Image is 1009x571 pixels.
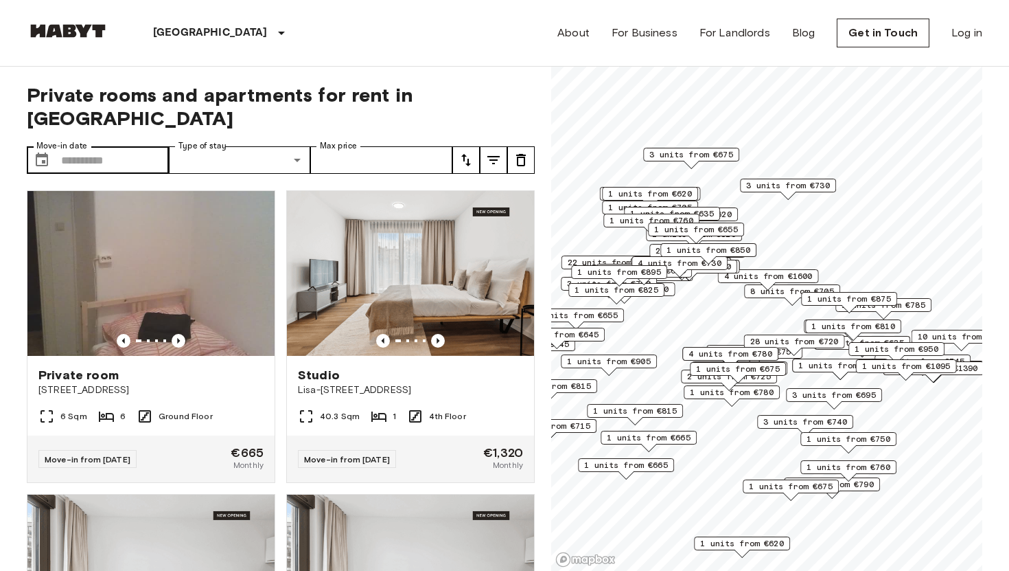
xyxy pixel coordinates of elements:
[557,25,590,41] a: About
[784,478,880,499] div: Map marker
[507,146,535,174] button: tune
[656,245,739,257] span: 2 units from €730
[561,256,662,277] div: Map marker
[298,367,340,383] span: Studio
[528,309,624,330] div: Map marker
[452,146,480,174] button: tune
[602,201,698,222] div: Map marker
[608,188,692,200] span: 1 units from €620
[607,432,691,444] span: 1 units from €665
[804,320,900,341] div: Map marker
[153,25,268,41] p: [GEOGRAPHIC_DATA]
[750,335,839,348] span: 28 units from €720
[36,140,87,152] label: Move-in date
[38,367,119,383] span: Private room
[842,299,925,311] span: 1 units from €785
[27,191,275,356] img: Marketing picture of unit DE-01-029-01M
[608,201,692,214] span: 1 units from €705
[509,328,605,349] div: Map marker
[856,359,957,381] div: Map marker
[807,293,891,305] span: 1 units from €875
[304,454,390,464] span: Move-in from [DATE]
[602,265,686,277] span: 7 units from €665
[568,283,664,304] div: Map marker
[682,347,778,368] div: Map marker
[646,227,742,249] div: Map marker
[612,25,677,41] a: For Business
[571,265,667,287] div: Map marker
[60,410,87,423] span: 6 Sqm
[807,433,890,445] span: 1 units from €750
[763,416,847,428] span: 3 units from €740
[593,405,677,417] span: 1 units from €815
[431,334,445,348] button: Previous image
[231,447,264,459] span: €665
[515,328,599,341] span: 1 units from €645
[800,432,896,454] div: Map marker
[631,256,728,278] div: Map marker
[568,256,656,269] span: 22 units from €665
[740,179,836,200] div: Map marker
[855,343,938,355] span: 1 units from €950
[567,278,651,290] span: 3 units from €790
[596,264,692,285] div: Map marker
[746,179,830,192] span: 3 units from €730
[587,404,683,425] div: Map marker
[27,190,275,483] a: Marketing picture of unit DE-01-029-01MPrevious imagePrevious imagePrivate room[STREET_ADDRESS]6 ...
[27,83,535,130] span: Private rooms and apartments for rent in [GEOGRAPHIC_DATA]
[862,360,951,372] span: 1 units from €1095
[918,331,1006,343] span: 10 units from €645
[603,214,699,235] div: Map marker
[724,270,813,282] span: 4 units from €1600
[649,244,745,265] div: Map marker
[648,208,732,221] span: 1 units from €620
[666,244,750,256] span: 1 units from €850
[429,410,465,423] span: 4th Floor
[743,480,839,501] div: Map marker
[951,25,982,41] a: Log in
[712,346,796,358] span: 3 units from €755
[706,345,802,366] div: Map marker
[567,355,651,368] span: 1 units from €905
[624,207,720,228] div: Map marker
[639,260,740,281] div: Map marker
[696,363,780,375] span: 1 units from €675
[483,447,523,459] span: €1,320
[643,148,739,169] div: Map marker
[800,460,896,482] div: Map marker
[561,277,657,298] div: Map marker
[298,383,523,397] span: Lisa-[STREET_ADDRESS]
[27,24,109,38] img: Habyt
[690,362,786,383] div: Map marker
[120,410,126,423] span: 6
[744,284,840,306] div: Map marker
[750,285,834,298] span: 8 units from €705
[577,266,661,278] span: 1 units from €895
[757,415,853,436] div: Map marker
[786,388,882,410] div: Map marker
[178,140,227,152] label: Type of stay
[610,214,693,227] span: 1 units from €760
[648,223,744,244] div: Map marker
[561,355,657,376] div: Map marker
[507,420,590,432] span: 1 units from €715
[744,335,845,356] div: Map marker
[601,431,697,452] div: Map marker
[647,260,731,273] span: 3 units from €740
[694,537,790,558] div: Map marker
[699,25,770,41] a: For Landlords
[172,334,185,348] button: Previous image
[320,410,360,423] span: 40.3 Sqm
[534,309,618,322] span: 3 units from €655
[493,459,523,471] span: Monthly
[638,257,721,269] span: 4 units from €730
[578,458,674,480] div: Map marker
[393,410,396,423] span: 1
[630,208,714,220] span: 1 units from €635
[687,370,771,383] span: 2 units from €725
[631,258,732,279] div: Map marker
[688,348,772,360] span: 4 units from €780
[376,334,390,348] button: Previous image
[690,386,774,399] span: 1 units from €780
[792,25,815,41] a: Blog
